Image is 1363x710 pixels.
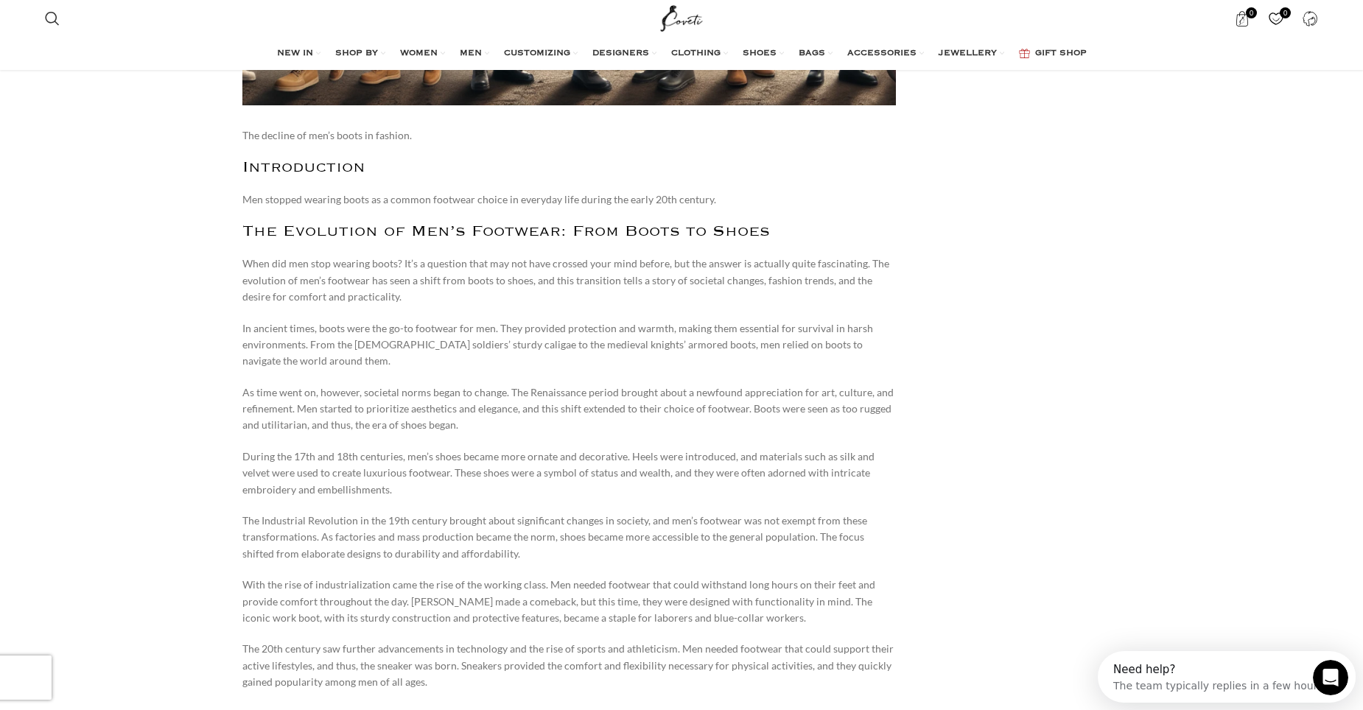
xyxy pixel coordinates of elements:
[335,48,378,60] span: SHOP BY
[242,513,896,562] p: The Industrial Revolution in the 19th century brought about significant changes in society, and m...
[277,48,313,60] span: NEW IN
[1280,7,1291,18] span: 0
[504,39,578,68] a: CUSTOMIZING
[504,48,570,60] span: CUSTOMIZING
[743,48,777,60] span: SHOES
[847,48,917,60] span: ACCESSORIES
[15,13,228,24] div: Need help?
[242,158,896,177] h2: Introduction
[847,39,924,68] a: ACCESSORIES
[242,222,896,241] h2: The Evolution of Men’s Footwear: From Boots to Shoes
[335,39,385,68] a: SHOP BY
[939,39,1004,68] a: JEWELLERY
[242,191,896,208] p: Men stopped wearing boots as a common footwear choice in everyday life during the early 20th cent...
[1098,651,1356,703] iframe: Intercom live chat discovery launcher
[799,48,825,60] span: BAGS
[1035,48,1087,60] span: GIFT SHOP
[671,39,728,68] a: CLOTHING
[242,256,896,305] p: When did men stop wearing boots? It’s a question that may not have crossed your mind before, but ...
[1019,49,1030,58] img: GiftBag
[400,39,445,68] a: WOMEN
[38,39,1325,68] div: Main navigation
[242,384,896,434] p: As time went on, however, societal norms began to change. The Renaissance period brought about a ...
[38,4,67,33] a: Search
[6,6,272,46] div: Open Intercom Messenger
[460,48,482,60] span: MEN
[400,48,438,60] span: WOMEN
[1227,4,1258,33] a: 0
[1019,39,1087,68] a: GIFT SHOP
[592,48,649,60] span: DESIGNERS
[15,24,228,40] div: The team typically replies in a few hours.
[1261,4,1292,33] a: 0
[592,39,656,68] a: DESIGNERS
[939,48,997,60] span: JEWELLERY
[242,127,896,144] p: The decline of men’s boots in fashion.
[799,39,833,68] a: BAGS
[1261,4,1292,33] div: My Wishlist
[277,39,320,68] a: NEW IN
[460,39,489,68] a: MEN
[242,577,896,626] p: With the rise of industrialization came the rise of the working class. Men needed footwear that c...
[1246,7,1257,18] span: 0
[1313,660,1348,695] iframe: Intercom live chat
[743,39,784,68] a: SHOES
[242,449,896,498] p: During the 17th and 18th centuries, men’s shoes became more ornate and decorative. Heels were int...
[671,48,721,60] span: CLOTHING
[657,11,707,24] a: Site logo
[242,320,896,370] p: In ancient times, boots were the go-to footwear for men. They provided protection and warmth, mak...
[242,641,896,690] p: The 20th century saw further advancements in technology and the rise of sports and athleticism. M...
